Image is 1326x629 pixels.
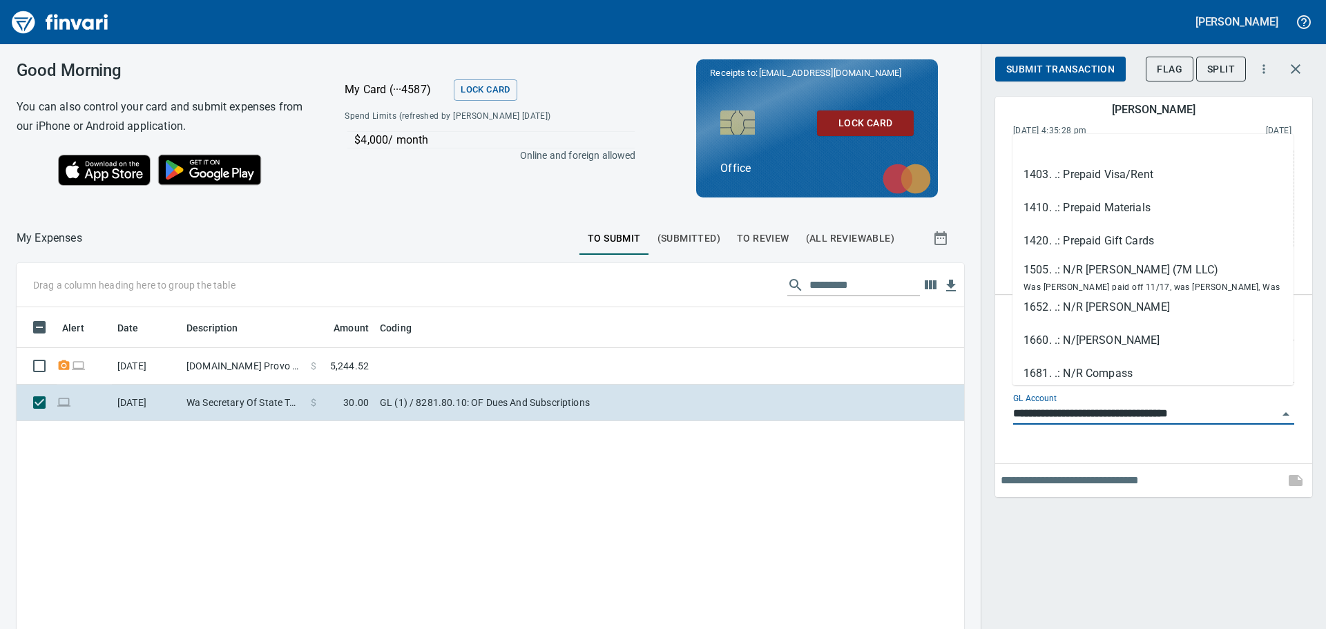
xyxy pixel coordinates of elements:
[1249,54,1279,84] button: More
[710,66,924,80] p: Receipts to:
[1013,394,1057,403] label: GL Account
[343,396,369,409] span: 30.00
[17,61,310,80] h3: Good Morning
[806,230,894,247] span: (All Reviewable)
[1012,158,1294,191] li: 1403. .: Prepaid Visa/Rent
[1176,124,1291,138] span: This charge was settled by the merchant and appears on the 2025/08/23 statement.
[1024,262,1282,278] div: 1505. .: N/R [PERSON_NAME] (7M LLC)
[62,320,102,336] span: Alert
[588,230,641,247] span: To Submit
[1012,191,1294,224] li: 1410. .: Prepaid Materials
[1024,282,1280,309] span: Was [PERSON_NAME] paid off 11/17, was [PERSON_NAME], Was [PERSON_NAME] paid off 07/24
[311,359,316,373] span: $
[181,348,305,385] td: [DOMAIN_NAME] Provo UT
[186,320,256,336] span: Description
[8,6,112,39] img: Finvari
[117,320,139,336] span: Date
[71,361,86,370] span: Online transaction
[1279,52,1312,86] button: Close transaction
[17,230,82,246] nav: breadcrumb
[112,348,181,385] td: [DATE]
[334,148,635,162] p: Online and foreign allowed
[316,320,369,336] span: Amount
[311,396,316,409] span: $
[380,320,412,336] span: Coding
[1195,14,1278,29] h5: [PERSON_NAME]
[1207,61,1235,78] span: Split
[380,320,430,336] span: Coding
[1279,464,1312,497] span: This records your note into the expense
[876,157,938,201] img: mastercard.svg
[454,79,517,101] button: Lock Card
[33,278,236,292] p: Drag a column heading here to group the table
[737,230,789,247] span: To Review
[1013,124,1176,138] span: [DATE] 4:35:28 pm
[345,110,592,124] span: Spend Limits (refreshed by [PERSON_NAME] [DATE])
[1112,102,1195,117] h5: [PERSON_NAME]
[186,320,238,336] span: Description
[1157,61,1182,78] span: Flag
[995,57,1126,82] button: Submit Transaction
[374,385,720,421] td: GL (1) / 8281.80.10: OF Dues And Subscriptions
[1012,324,1294,357] li: 1660. .: N/[PERSON_NAME]
[941,275,961,296] button: Download Table
[1196,57,1246,82] button: Split
[1012,224,1294,258] li: 1420. .: Prepaid Gift Cards
[112,385,181,421] td: [DATE]
[1012,357,1294,390] li: 1681. .: N/R Compass
[354,132,634,148] p: $4,000 / month
[1146,57,1193,82] button: Flag
[758,66,903,79] span: [EMAIL_ADDRESS][DOMAIN_NAME]
[58,155,151,186] img: Download on the App Store
[181,385,305,421] td: Wa Secretary Of State Tumwater [GEOGRAPHIC_DATA]
[151,147,269,193] img: Get it on Google Play
[1012,291,1294,324] li: 1652. .: N/R [PERSON_NAME]
[1276,405,1296,424] button: Close
[720,160,914,177] p: Office
[657,230,720,247] span: (Submitted)
[17,97,310,136] h6: You can also control your card and submit expenses from our iPhone or Android application.
[62,320,84,336] span: Alert
[330,359,369,373] span: 5,244.52
[334,320,369,336] span: Amount
[57,398,71,407] span: Online transaction
[461,82,510,98] span: Lock Card
[345,81,448,98] p: My Card (···4587)
[17,230,82,246] p: My Expenses
[57,361,71,370] span: Receipt Required
[1192,11,1282,32] button: [PERSON_NAME]
[828,115,903,132] span: Lock Card
[920,275,941,296] button: Choose columns to display
[1006,61,1115,78] span: Submit Transaction
[117,320,157,336] span: Date
[817,110,914,136] button: Lock Card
